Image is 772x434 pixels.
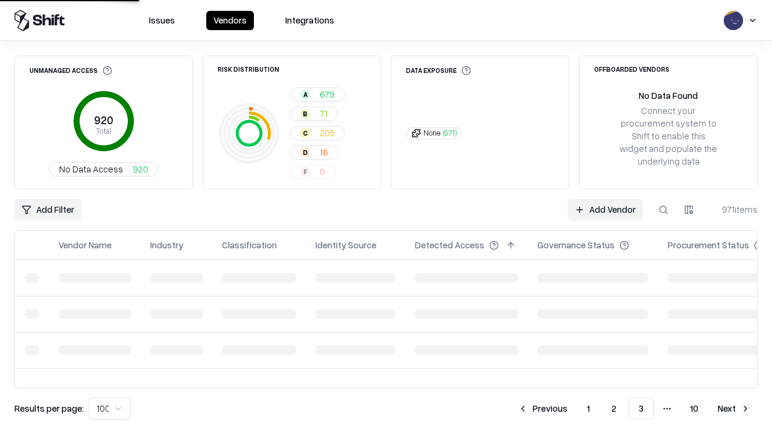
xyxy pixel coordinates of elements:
span: 920 [133,163,148,175]
nav: pagination [511,398,758,420]
div: No Data Found [639,89,698,102]
div: A [300,90,310,99]
div: D [300,148,310,157]
button: Add Filter [14,199,81,221]
button: 3 [628,398,654,420]
button: 2 [602,398,626,420]
span: 205 [320,127,335,139]
div: Identity Source [315,239,376,251]
button: D16 [290,145,338,160]
div: Risk Distribution [218,66,279,72]
button: 1 [577,398,600,420]
span: 679 [320,88,335,101]
div: Vendor Name [59,239,112,251]
tspan: 920 [94,113,113,127]
p: Results per page: [14,402,84,415]
div: C [300,128,310,138]
button: A679 [290,87,345,102]
button: Issues [142,11,182,30]
button: Next [710,398,758,420]
span: No Data Access [59,163,123,175]
button: Previous [511,398,575,420]
div: Governance Status [537,239,615,251]
div: Data Exposure [406,66,471,75]
button: C205 [290,126,345,140]
button: B71 [290,107,338,121]
div: Procurement Status [668,239,749,251]
div: Detected Access [415,239,484,251]
div: Industry [150,239,183,251]
span: ( 971 ) [443,128,457,138]
tspan: Total [96,126,112,136]
span: 71 [320,107,327,120]
button: Vendors [206,11,254,30]
div: Classification [222,239,277,251]
button: None(971) [406,127,462,139]
button: No Data Access920 [49,162,159,177]
button: 10 [680,398,708,420]
div: 971 items [709,203,758,216]
div: Offboarded Vendors [594,66,669,72]
span: 16 [320,146,328,159]
div: B [300,109,310,119]
button: Integrations [278,11,341,30]
div: Connect your procurement system to Shift to enable this widget and populate the underlying data [618,104,718,168]
a: Add Vendor [568,199,643,221]
div: Unmanaged Access [30,66,112,75]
